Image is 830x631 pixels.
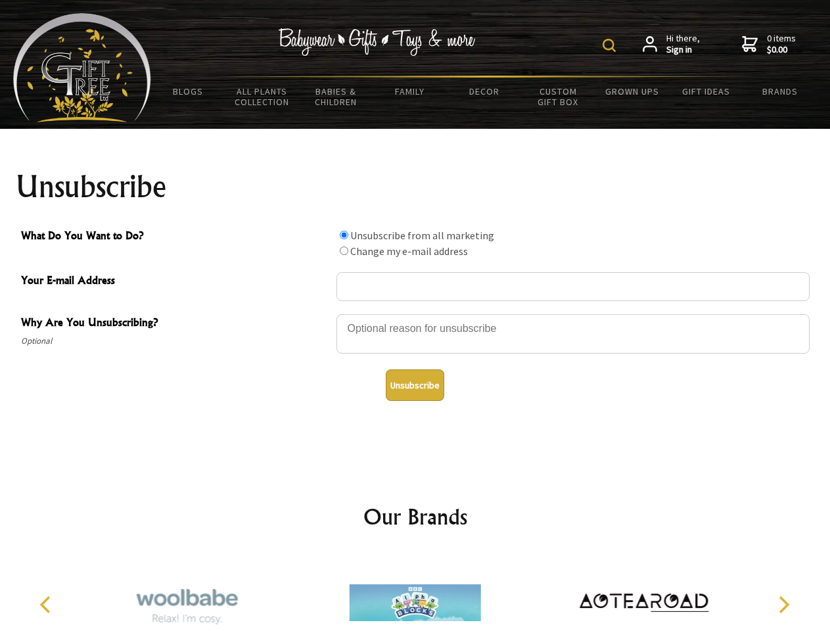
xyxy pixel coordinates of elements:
[340,246,348,255] input: What Do You Want to Do?
[26,501,804,532] h2: Our Brands
[767,32,796,56] span: 0 items
[21,314,330,333] span: Why Are You Unsubscribing?
[350,245,468,258] label: Change my e-mail address
[21,333,330,349] span: Optional
[350,229,494,242] label: Unsubscribe from all marketing
[743,78,818,105] a: Brands
[769,590,798,619] button: Next
[21,272,330,291] span: Your E-mail Address
[595,78,669,105] a: Grown Ups
[336,314,810,354] textarea: Why Are You Unsubscribing?
[742,33,796,56] a: 0 items$0.00
[13,13,151,122] img: Babyware - Gifts - Toys and more...
[299,78,373,116] a: Babies & Children
[373,78,448,105] a: Family
[21,227,330,246] span: What Do You Want to Do?
[16,171,815,202] h1: Unsubscribe
[225,78,300,116] a: All Plants Collection
[666,33,700,56] span: Hi there,
[643,33,700,56] a: Hi there,Sign in
[767,44,796,56] strong: $0.00
[603,39,616,52] img: product search
[666,44,700,56] strong: Sign in
[279,28,476,56] img: Babywear - Gifts - Toys & more
[151,78,225,105] a: BLOGS
[447,78,521,105] a: Decor
[336,272,810,301] input: Your E-mail Address
[521,78,595,116] a: Custom Gift Box
[669,78,743,105] a: Gift Ideas
[33,590,62,619] button: Previous
[340,231,348,239] input: What Do You Want to Do?
[386,369,444,401] button: Unsubscribe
